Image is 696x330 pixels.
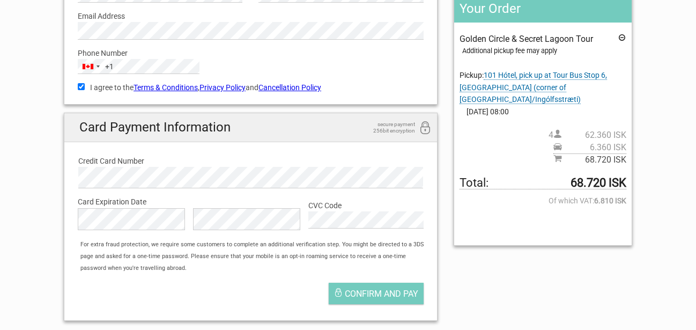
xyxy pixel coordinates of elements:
[553,142,626,153] span: Pickup price
[345,289,418,299] span: Confirm and pay
[460,195,626,207] span: Of which VAT:
[562,154,626,166] span: 68.720 ISK
[460,34,593,44] span: Golden Circle & Secret Lagoon Tour
[562,142,626,153] span: 6.360 ISK
[308,200,424,211] label: CVC Code
[460,177,626,189] span: Total to be paid
[105,61,114,72] div: +1
[64,113,437,142] h2: Card Payment Information
[78,60,114,74] button: Selected country
[199,83,246,92] a: Privacy Policy
[15,19,121,27] p: Chat now
[134,83,198,92] a: Terms & Conditions
[78,10,424,22] label: Email Address
[123,17,136,30] button: Open LiveChat chat widget
[78,47,424,59] label: Phone Number
[553,153,626,166] span: Subtotal
[549,129,626,141] span: 4 person(s)
[419,121,432,136] i: 256bit encryption
[562,129,626,141] span: 62.360 ISK
[78,155,423,167] label: Credit Card Number
[594,195,626,207] strong: 6.810 ISK
[460,71,607,104] span: Change pickup place
[78,196,424,208] label: Card Expiration Date
[460,71,607,104] span: Pickup:
[462,45,626,57] div: Additional pickup fee may apply
[78,82,424,93] label: I agree to the , and
[258,83,321,92] a: Cancellation Policy
[361,121,415,134] span: secure payment 256bit encryption
[571,177,626,189] strong: 68.720 ISK
[460,106,626,118] span: [DATE] 08:00
[75,239,437,275] div: For extra fraud protection, we require some customers to complete an additional verification step...
[329,283,424,304] button: Confirm and pay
